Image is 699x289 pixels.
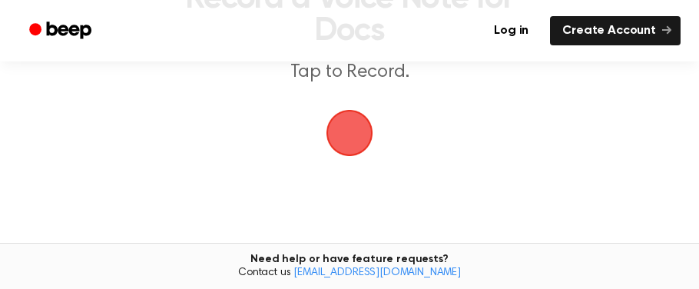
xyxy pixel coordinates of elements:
[9,267,690,281] span: Contact us
[18,16,105,46] a: Beep
[293,267,461,278] a: [EMAIL_ADDRESS][DOMAIN_NAME]
[550,16,681,45] a: Create Account
[326,110,373,156] img: Beep Logo
[166,60,533,85] p: Tap to Record.
[482,16,541,45] a: Log in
